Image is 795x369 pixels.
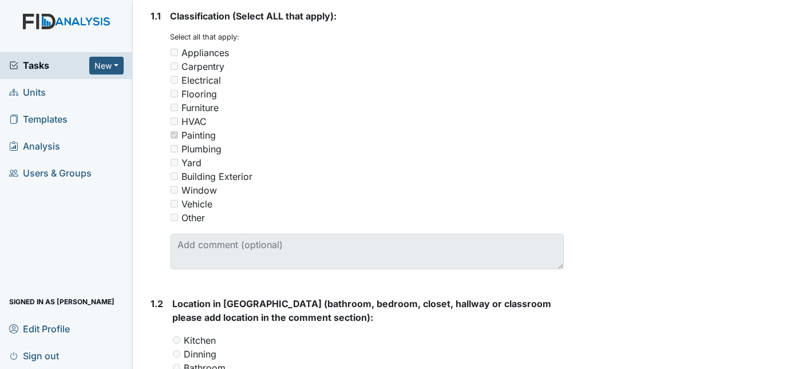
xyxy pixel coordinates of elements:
[9,58,89,72] a: Tasks
[171,214,178,221] input: Other
[182,60,225,73] div: Carpentry
[9,84,46,101] span: Units
[9,164,92,182] span: Users & Groups
[171,200,178,207] input: Vehicle
[171,172,178,180] input: Building Exterior
[182,211,205,225] div: Other
[182,87,217,101] div: Flooring
[182,183,217,197] div: Window
[171,159,178,166] input: Yard
[9,347,59,364] span: Sign out
[9,138,60,155] span: Analysis
[182,142,222,156] div: Plumbing
[182,128,216,142] div: Painting
[173,336,180,344] input: Kitchen
[171,76,178,84] input: Electrical
[173,298,552,323] span: Location in [GEOGRAPHIC_DATA] (bathroom, bedroom, closet, hallway or classroom please add locatio...
[171,90,178,97] input: Flooring
[171,117,178,125] input: HVAC
[171,145,178,152] input: Plumbing
[9,293,114,311] span: Signed in as [PERSON_NAME]
[151,9,161,23] label: 1.1
[182,170,253,183] div: Building Exterior
[184,347,217,361] label: Dinning
[9,111,68,128] span: Templates
[171,131,178,139] input: Painting
[171,49,178,56] input: Appliances
[89,57,124,74] button: New
[182,197,213,211] div: Vehicle
[171,186,178,194] input: Window
[184,333,216,347] label: Kitchen
[182,73,222,87] div: Electrical
[171,33,240,41] small: Select all that apply:
[171,10,337,22] span: Classification (Select ALL that apply):
[173,350,180,358] input: Dinning
[171,104,178,111] input: Furniture
[182,156,202,170] div: Yard
[9,320,70,337] span: Edit Profile
[171,62,178,70] input: Carpentry
[182,115,207,128] div: HVAC
[182,46,230,60] div: Appliances
[182,101,219,115] div: Furniture
[151,297,164,311] label: 1.2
